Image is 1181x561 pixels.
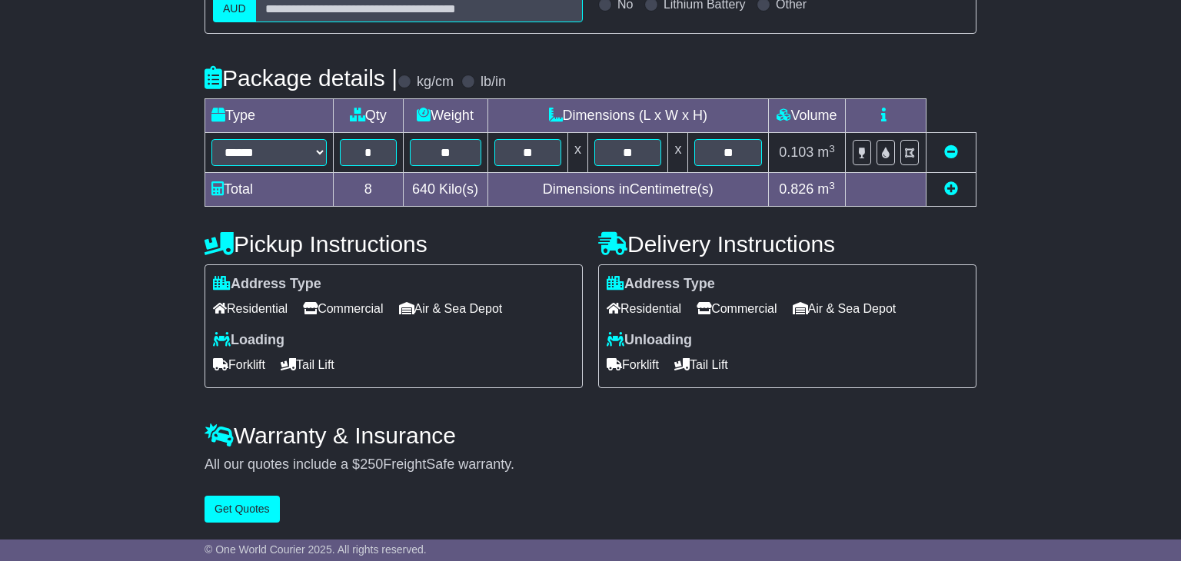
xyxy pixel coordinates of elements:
[607,353,659,377] span: Forklift
[697,297,777,320] span: Commercial
[205,99,334,133] td: Type
[213,332,284,349] label: Loading
[403,173,487,207] td: Kilo(s)
[779,181,813,197] span: 0.826
[487,99,768,133] td: Dimensions (L x W x H)
[944,181,958,197] a: Add new item
[399,297,503,320] span: Air & Sea Depot
[607,276,715,293] label: Address Type
[779,144,813,160] span: 0.103
[205,456,976,473] div: All our quotes include a $ FreightSafe warranty.
[303,297,383,320] span: Commercial
[334,99,404,133] td: Qty
[568,133,588,173] td: x
[205,65,398,91] h4: Package details |
[944,144,958,160] a: Remove this item
[674,353,728,377] span: Tail Lift
[487,173,768,207] td: Dimensions in Centimetre(s)
[412,181,435,197] span: 640
[334,173,404,207] td: 8
[213,297,288,320] span: Residential
[205,173,334,207] td: Total
[793,297,897,320] span: Air & Sea Depot
[403,99,487,133] td: Weight
[205,496,280,523] button: Get Quotes
[360,456,383,472] span: 250
[213,276,321,293] label: Address Type
[481,74,506,91] label: lb/in
[817,144,835,160] span: m
[205,543,427,556] span: © One World Courier 2025. All rights reserved.
[417,74,454,91] label: kg/cm
[607,297,681,320] span: Residential
[205,423,976,448] h4: Warranty & Insurance
[768,99,845,133] td: Volume
[817,181,835,197] span: m
[205,231,583,257] h4: Pickup Instructions
[829,180,835,191] sup: 3
[607,332,692,349] label: Unloading
[668,133,688,173] td: x
[281,353,334,377] span: Tail Lift
[213,353,265,377] span: Forklift
[598,231,976,257] h4: Delivery Instructions
[829,143,835,154] sup: 3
